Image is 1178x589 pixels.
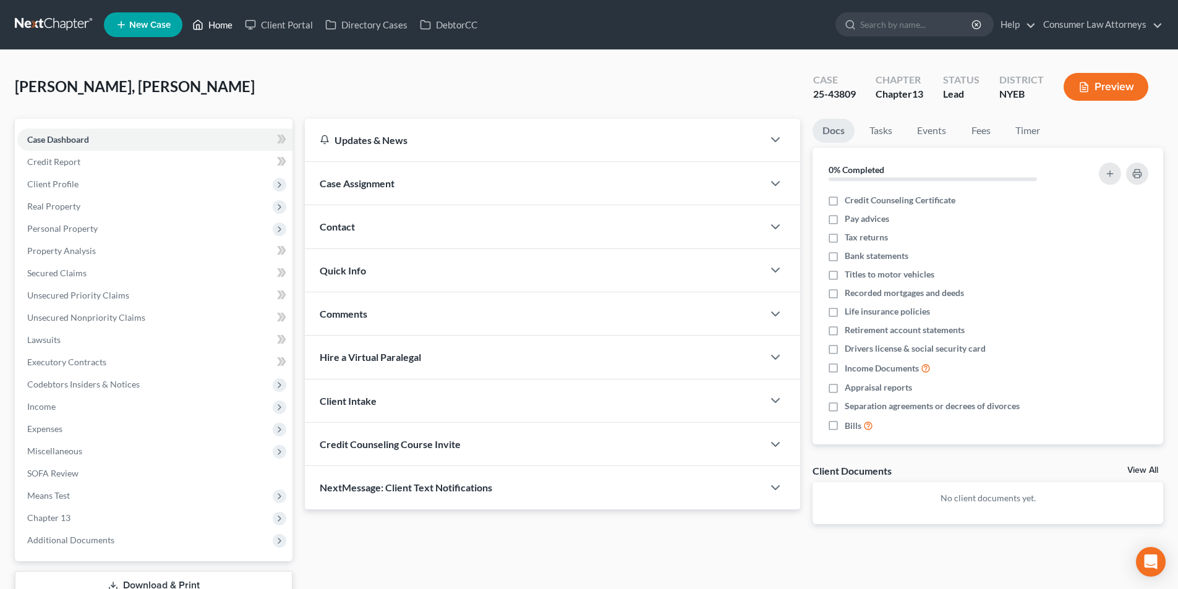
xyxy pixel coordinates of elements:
[27,446,82,456] span: Miscellaneous
[999,73,1044,87] div: District
[239,14,319,36] a: Client Portal
[943,73,980,87] div: Status
[320,221,355,232] span: Contact
[943,87,980,101] div: Lead
[27,401,56,412] span: Income
[27,223,98,234] span: Personal Property
[27,512,70,523] span: Chapter 13
[813,464,892,477] div: Client Documents
[813,119,855,143] a: Docs
[845,400,1020,412] span: Separation agreements or decrees of divorces
[27,312,145,323] span: Unsecured Nonpriority Claims
[961,119,1001,143] a: Fees
[27,423,62,434] span: Expenses
[845,213,889,225] span: Pay advices
[27,179,79,189] span: Client Profile
[822,492,1153,504] p: No client documents yet.
[813,73,856,87] div: Case
[27,468,79,478] span: SOFA Review
[27,134,89,145] span: Case Dashboard
[17,307,292,329] a: Unsecured Nonpriority Claims
[27,334,61,345] span: Lawsuits
[17,262,292,284] a: Secured Claims
[17,129,292,151] a: Case Dashboard
[186,14,239,36] a: Home
[845,362,919,375] span: Income Documents
[27,268,87,278] span: Secured Claims
[1136,547,1166,577] div: Open Intercom Messenger
[320,177,395,189] span: Case Assignment
[845,305,930,318] span: Life insurance policies
[845,194,955,206] span: Credit Counseling Certificate
[17,284,292,307] a: Unsecured Priority Claims
[17,151,292,173] a: Credit Report
[845,231,888,244] span: Tax returns
[813,87,856,101] div: 25-43809
[994,14,1036,36] a: Help
[829,164,884,175] strong: 0% Completed
[27,535,114,545] span: Additional Documents
[27,357,106,367] span: Executory Contracts
[320,133,748,146] div: Updates & News
[845,287,964,299] span: Recorded mortgages and deeds
[414,14,484,36] a: DebtorCC
[320,481,492,493] span: NextMessage: Client Text Notifications
[845,342,986,355] span: Drivers license & social security card
[27,379,140,389] span: Codebtors Insiders & Notices
[27,201,80,211] span: Real Property
[845,420,861,432] span: Bills
[27,245,96,256] span: Property Analysis
[860,119,902,143] a: Tasks
[17,351,292,373] a: Executory Contracts
[320,308,367,320] span: Comments
[876,73,923,87] div: Chapter
[320,395,377,407] span: Client Intake
[1005,119,1050,143] a: Timer
[27,156,80,167] span: Credit Report
[320,438,461,450] span: Credit Counseling Course Invite
[15,77,255,95] span: [PERSON_NAME], [PERSON_NAME]
[319,14,414,36] a: Directory Cases
[1064,73,1148,101] button: Preview
[999,87,1044,101] div: NYEB
[27,290,129,300] span: Unsecured Priority Claims
[1037,14,1163,36] a: Consumer Law Attorneys
[320,351,421,363] span: Hire a Virtual Paralegal
[1127,466,1158,475] a: View All
[320,265,366,276] span: Quick Info
[27,490,70,501] span: Means Test
[876,87,923,101] div: Chapter
[17,240,292,262] a: Property Analysis
[845,381,912,394] span: Appraisal reports
[845,250,908,262] span: Bank statements
[845,268,934,281] span: Titles to motor vehicles
[129,20,171,30] span: New Case
[860,13,973,36] input: Search by name...
[17,462,292,485] a: SOFA Review
[907,119,956,143] a: Events
[845,324,965,336] span: Retirement account statements
[17,329,292,351] a: Lawsuits
[912,88,923,100] span: 13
